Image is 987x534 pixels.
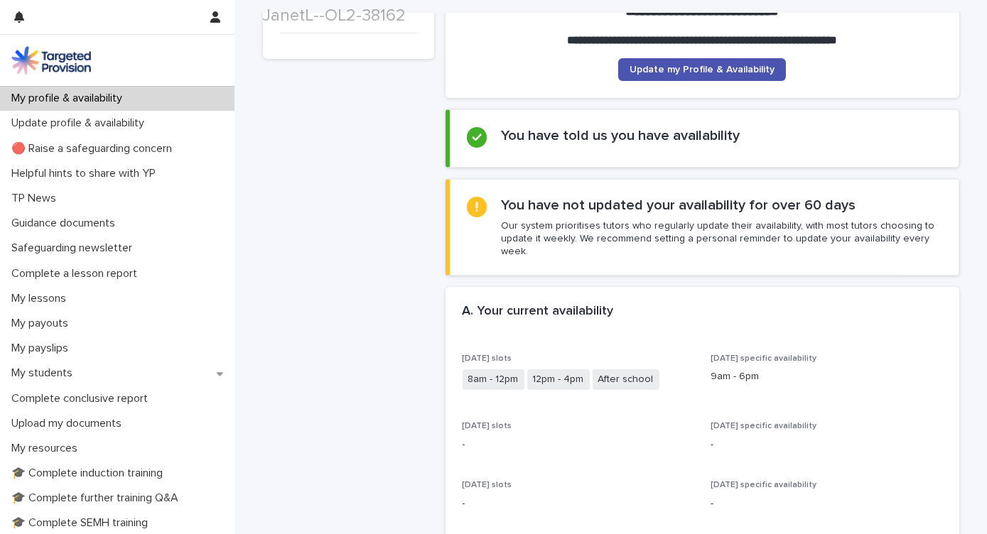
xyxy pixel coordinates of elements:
[6,267,149,280] p: Complete a lesson report
[6,442,89,455] p: My resources
[593,369,659,390] span: After school
[6,317,80,330] p: My payouts
[501,219,941,258] p: Our system prioritises tutors who regularly update their availability, with most tutors choosing ...
[501,197,856,214] h2: You have not updated your availability for over 60 days
[6,366,84,380] p: My students
[6,217,126,230] p: Guidance documents
[463,304,614,320] h2: A. Your current availability
[6,241,144,255] p: Safeguarding newsletter
[463,496,694,511] p: -
[527,369,590,390] span: 12pm - 4pm
[6,417,133,430] p: Upload my documents
[463,422,512,430] span: [DATE] slots
[463,481,512,489] span: [DATE] slots
[6,292,77,305] p: My lessons
[11,46,91,75] img: M5nRWzHhSzIhMunXDL62
[6,167,167,180] p: Helpful hints to share with YP
[711,354,816,363] span: [DATE] specific availability
[501,127,740,144] h2: You have told us you have availability
[711,422,816,430] span: [DATE] specific availability
[6,142,183,156] p: 🔴 Raise a safeguarding concern
[463,369,524,390] span: 8am - 12pm
[6,92,134,105] p: My profile & availability
[463,354,512,363] span: [DATE] slots
[6,392,159,405] p: Complete conclusive report
[6,491,190,505] p: 🎓 Complete further training Q&A
[618,58,786,81] a: Update my Profile & Availability
[711,437,942,452] p: -
[711,496,942,511] p: -
[463,437,694,452] p: -
[6,192,68,205] p: TP News
[6,516,159,530] p: 🎓 Complete SEMH training
[6,116,156,130] p: Update profile & availability
[263,6,406,26] h2: JanetL--OL2-38162
[6,467,174,480] p: 🎓 Complete induction training
[711,369,942,384] p: 9am - 6pm
[630,65,775,75] span: Update my Profile & Availability
[6,342,80,355] p: My payslips
[711,481,816,489] span: [DATE] specific availability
